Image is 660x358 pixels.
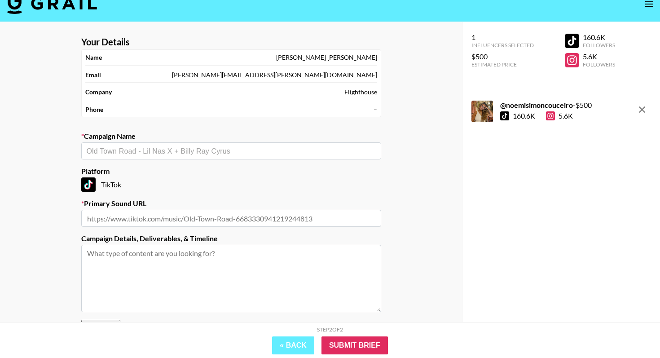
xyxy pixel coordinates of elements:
button: remove [633,101,651,119]
div: 160.6K [583,33,615,42]
div: [PERSON_NAME] [PERSON_NAME] [276,53,377,62]
div: Estimated Price [471,61,534,68]
div: [PERSON_NAME][EMAIL_ADDRESS][PERSON_NAME][DOMAIN_NAME] [172,71,377,79]
input: Submit Brief [321,336,388,354]
label: Campaign Details, Deliverables, & Timeline [81,234,381,243]
label: Primary Sound URL [81,199,381,208]
div: Followers [583,61,615,68]
img: TikTok [81,177,96,192]
input: Old Town Road - Lil Nas X + Billy Ray Cyrus [87,146,376,156]
strong: @ noemisimoncouceiro [500,101,573,109]
label: Campaign Name [81,132,381,141]
div: $500 [471,52,534,61]
div: 5.6K [583,52,615,61]
strong: Company [85,88,112,96]
div: Flighthouse [344,88,377,96]
div: Influencers Selected [471,42,534,49]
div: Step 2 of 2 [317,326,343,333]
div: 5.6K [546,111,573,120]
div: 160.6K [513,111,535,120]
strong: Your Details [81,36,130,48]
strong: Name [85,53,102,62]
strong: Phone [85,106,103,114]
div: TikTok [81,177,381,192]
button: « Back [272,336,314,354]
div: - $ 500 [500,101,592,110]
label: Platform [81,167,381,176]
div: – [374,106,377,114]
strong: Email [85,71,101,79]
input: https://www.tiktok.com/music/Old-Town-Road-6683330941219244813 [81,210,381,227]
div: Followers [583,42,615,49]
div: 1 [471,33,534,42]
